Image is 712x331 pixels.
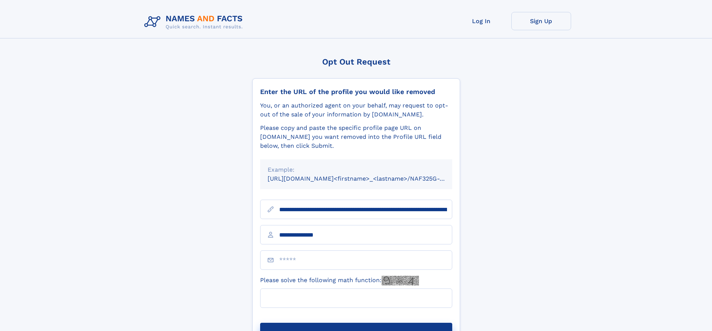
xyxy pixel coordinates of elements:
a: Log In [451,12,511,30]
small: [URL][DOMAIN_NAME]<firstname>_<lastname>/NAF325G-xxxxxxxx [268,175,466,182]
div: Example: [268,165,445,174]
div: Enter the URL of the profile you would like removed [260,88,452,96]
div: Opt Out Request [252,57,460,66]
img: Logo Names and Facts [141,12,249,32]
div: You, or an authorized agent on your behalf, may request to opt-out of the sale of your informatio... [260,101,452,119]
div: Please copy and paste the specific profile page URL on [DOMAIN_NAME] you want removed into the Pr... [260,124,452,150]
label: Please solve the following math function: [260,276,419,285]
a: Sign Up [511,12,571,30]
